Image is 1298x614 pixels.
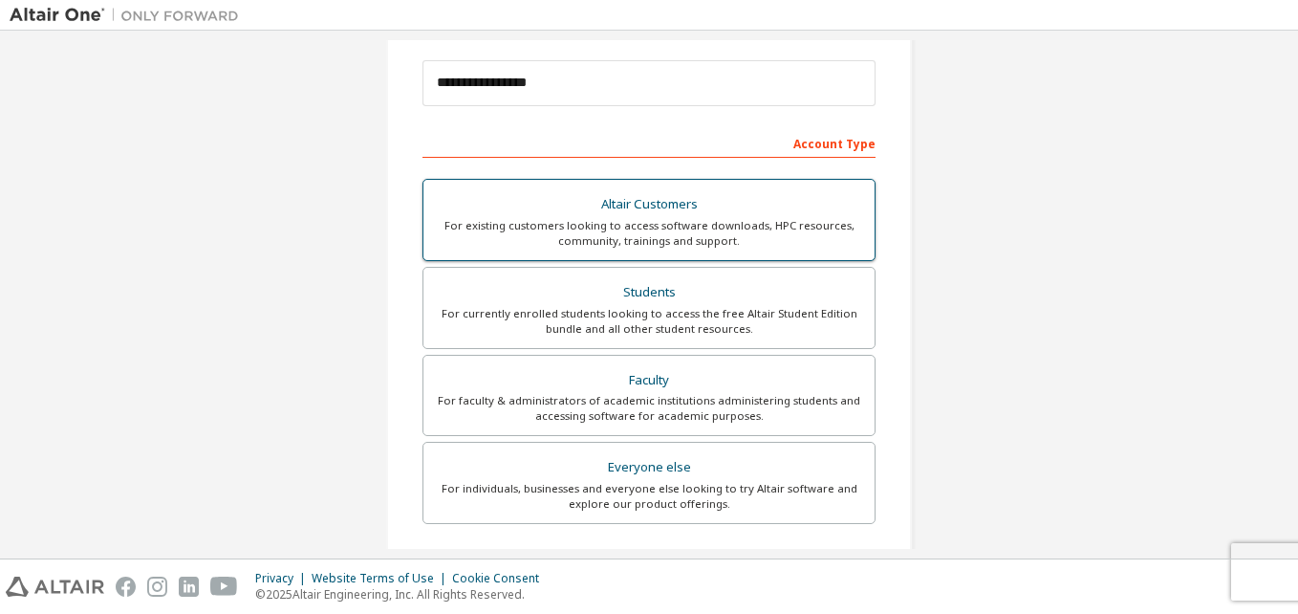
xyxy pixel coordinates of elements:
[435,191,863,218] div: Altair Customers
[435,279,863,306] div: Students
[179,577,199,597] img: linkedin.svg
[255,586,551,603] p: © 2025 Altair Engineering, Inc. All Rights Reserved.
[255,571,312,586] div: Privacy
[210,577,238,597] img: youtube.svg
[435,367,863,394] div: Faculty
[422,127,876,158] div: Account Type
[312,571,452,586] div: Website Terms of Use
[435,306,863,337] div: For currently enrolled students looking to access the free Altair Student Edition bundle and all ...
[147,577,167,597] img: instagram.svg
[452,571,551,586] div: Cookie Consent
[6,577,104,597] img: altair_logo.svg
[116,577,136,597] img: facebook.svg
[435,454,863,481] div: Everyone else
[435,481,863,512] div: For individuals, businesses and everyone else looking to try Altair software and explore our prod...
[10,6,249,25] img: Altair One
[435,218,863,249] div: For existing customers looking to access software downloads, HPC resources, community, trainings ...
[435,393,863,424] div: For faculty & administrators of academic institutions administering students and accessing softwa...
